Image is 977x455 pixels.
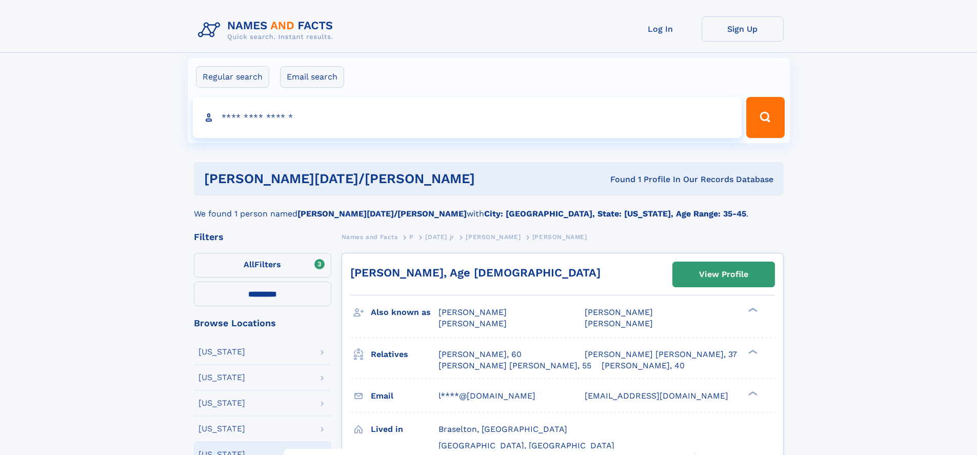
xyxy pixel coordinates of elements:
span: [PERSON_NAME] [585,307,653,317]
a: [PERSON_NAME], 40 [602,360,685,371]
a: [PERSON_NAME], 60 [438,349,522,360]
div: [US_STATE] [198,348,245,356]
div: ❯ [746,307,758,313]
span: [GEOGRAPHIC_DATA], [GEOGRAPHIC_DATA] [438,441,614,450]
div: Browse Locations [194,319,331,328]
span: [EMAIL_ADDRESS][DOMAIN_NAME] [585,391,728,401]
h3: Lived in [371,421,438,438]
span: P [409,233,414,241]
span: All [244,260,254,269]
span: Braselton, [GEOGRAPHIC_DATA] [438,424,567,434]
h3: Relatives [371,346,438,363]
div: Found 1 Profile In Our Records Database [543,174,773,185]
a: Log In [620,16,702,42]
label: Email search [280,66,344,88]
a: P [409,230,414,243]
a: [PERSON_NAME] [PERSON_NAME], 37 [585,349,737,360]
a: [PERSON_NAME] [PERSON_NAME], 55 [438,360,591,371]
span: [PERSON_NAME] [466,233,521,241]
span: [PERSON_NAME] [438,307,507,317]
div: View Profile [699,263,748,286]
div: [US_STATE] [198,373,245,382]
a: [DATE] jr [425,230,454,243]
span: [PERSON_NAME] [438,319,507,328]
span: [DATE] jr [425,233,454,241]
a: [PERSON_NAME] [466,230,521,243]
div: [US_STATE] [198,399,245,407]
span: [PERSON_NAME] [532,233,587,241]
input: search input [193,97,742,138]
span: [PERSON_NAME] [585,319,653,328]
div: We found 1 person named with . [194,195,784,220]
div: ❯ [746,390,758,397]
a: [PERSON_NAME], Age [DEMOGRAPHIC_DATA] [350,266,601,279]
h1: [PERSON_NAME][DATE]/[PERSON_NAME] [204,172,543,185]
img: Logo Names and Facts [194,16,342,44]
div: [US_STATE] [198,425,245,433]
a: View Profile [673,262,774,287]
h3: Also known as [371,304,438,321]
label: Regular search [196,66,269,88]
label: Filters [194,253,331,278]
button: Search Button [746,97,784,138]
b: City: [GEOGRAPHIC_DATA], State: [US_STATE], Age Range: 35-45 [484,209,746,219]
div: Filters [194,232,331,242]
b: [PERSON_NAME][DATE]/[PERSON_NAME] [297,209,467,219]
a: Sign Up [702,16,784,42]
a: Names and Facts [342,230,398,243]
h3: Email [371,387,438,405]
div: ❯ [746,348,758,355]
